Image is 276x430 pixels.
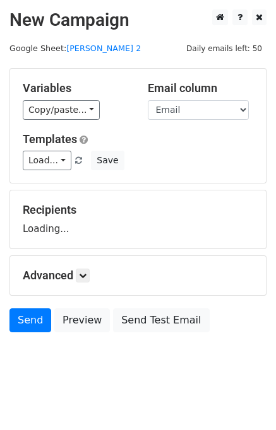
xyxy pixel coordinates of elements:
h5: Email column [148,81,254,95]
a: Preview [54,308,110,332]
h5: Variables [23,81,129,95]
small: Google Sheet: [9,44,141,53]
a: [PERSON_NAME] 2 [66,44,141,53]
span: Daily emails left: 50 [182,42,267,55]
button: Save [91,151,124,170]
a: Copy/paste... [23,100,100,120]
h5: Recipients [23,203,253,217]
a: Send Test Email [113,308,209,332]
a: Templates [23,132,77,146]
h2: New Campaign [9,9,267,31]
h5: Advanced [23,269,253,282]
div: Loading... [23,203,253,236]
a: Load... [23,151,71,170]
a: Daily emails left: 50 [182,44,267,53]
a: Send [9,308,51,332]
